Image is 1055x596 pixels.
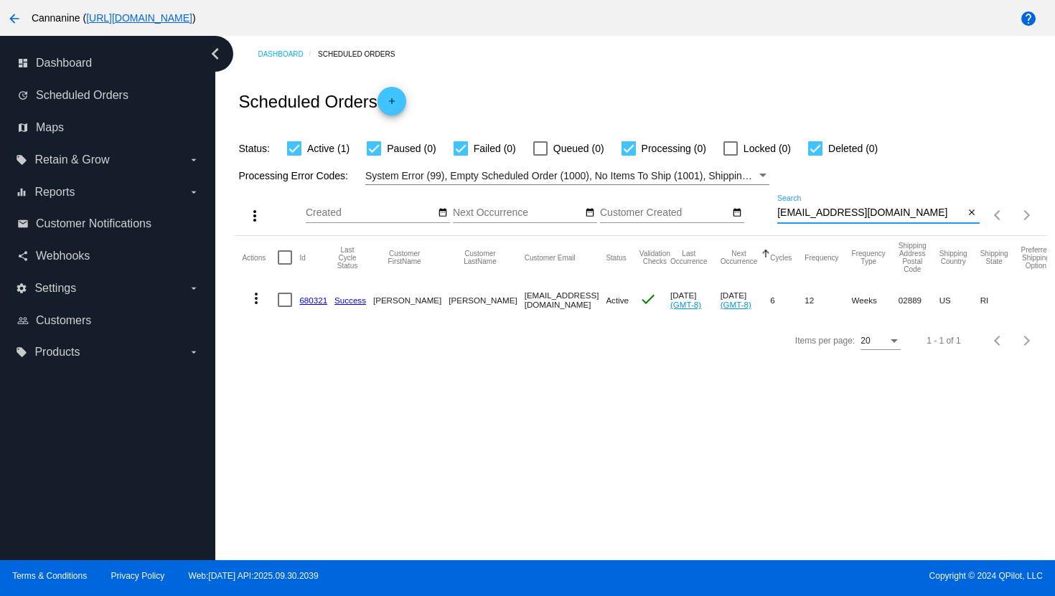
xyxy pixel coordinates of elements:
mat-icon: date_range [438,207,448,219]
mat-cell: 12 [805,279,851,321]
button: Change sorting for ShippingCountry [939,250,967,265]
a: Privacy Policy [111,571,165,581]
span: Customer Notifications [36,217,151,230]
button: Next page [1013,326,1041,355]
a: people_outline Customers [17,309,200,332]
button: Change sorting for Cycles [770,253,792,262]
mat-cell: [DATE] [721,279,771,321]
mat-icon: more_vert [248,290,265,307]
i: arrow_drop_down [188,154,200,166]
mat-header-cell: Actions [242,236,278,279]
span: Webhooks [36,250,90,262]
mat-cell: [PERSON_NAME] [449,279,524,321]
button: Change sorting for PreferredShippingOption [1021,246,1051,270]
i: local_offer [16,346,27,358]
span: Reports [34,186,75,199]
span: Retain & Grow [34,153,109,166]
mat-icon: help [1020,10,1037,27]
i: settings [16,283,27,294]
i: update [17,90,29,101]
a: Scheduled Orders [318,43,408,65]
button: Change sorting for Frequency [805,253,838,262]
input: Next Occurrence [453,207,582,219]
span: Paused (0) [387,140,436,157]
span: Maps [36,121,64,134]
mat-cell: 02889 [899,279,939,321]
mat-cell: Weeks [852,279,899,321]
div: Items per page: [795,336,855,346]
span: Status: [238,143,270,154]
span: Copyright © 2024 QPilot, LLC [540,571,1043,581]
i: equalizer [16,186,27,198]
i: arrow_drop_down [188,186,200,198]
button: Change sorting for LastOccurrenceUtc [670,250,708,265]
button: Change sorting for ShippingState [980,250,1008,265]
button: Change sorting for Id [299,253,305,262]
mat-icon: arrow_back [6,10,23,27]
button: Change sorting for ShippingPostcode [899,242,927,273]
i: arrow_drop_down [188,346,200,358]
button: Change sorting for LastProcessingCycleId [334,246,360,270]
span: Settings [34,282,76,295]
i: email [17,218,29,230]
a: dashboard Dashboard [17,52,200,75]
i: dashboard [17,57,29,69]
mat-icon: date_range [732,207,742,219]
mat-cell: 6 [770,279,805,321]
button: Previous page [984,201,1013,230]
a: Terms & Conditions [12,571,87,581]
mat-cell: [EMAIL_ADDRESS][DOMAIN_NAME] [525,279,606,321]
span: Failed (0) [474,140,516,157]
a: 680321 [299,295,327,305]
i: map [17,122,29,133]
a: map Maps [17,116,200,139]
mat-icon: check [639,290,657,308]
button: Change sorting for Status [606,253,626,262]
a: share Webhooks [17,245,200,268]
button: Change sorting for CustomerEmail [525,253,576,262]
mat-select: Filter by Processing Error Codes [365,167,769,185]
span: Active [606,295,629,305]
span: Processing (0) [642,140,706,157]
input: Customer Created [600,207,729,219]
button: Change sorting for NextOccurrenceUtc [721,250,758,265]
span: Locked (0) [744,140,791,157]
span: Deleted (0) [828,140,878,157]
a: (GMT-8) [721,300,751,309]
span: Customers [36,314,91,327]
span: 20 [861,336,870,346]
i: arrow_drop_down [188,283,200,294]
a: [URL][DOMAIN_NAME] [86,12,192,24]
input: Search [777,207,965,219]
mat-select: Items per page: [861,336,901,346]
a: (GMT-8) [670,300,701,309]
mat-icon: close [967,207,977,219]
mat-cell: RI [980,279,1021,321]
mat-icon: more_vert [246,207,263,224]
button: Next page [1013,201,1041,230]
a: Web:[DATE] API:2025.09.30.2039 [189,571,319,581]
i: local_offer [16,154,27,166]
a: Dashboard [258,43,318,65]
button: Change sorting for CustomerLastName [449,250,511,265]
div: 1 - 1 of 1 [927,336,960,346]
button: Change sorting for FrequencyType [852,250,886,265]
mat-cell: US [939,279,980,321]
mat-header-cell: Validation Checks [639,236,670,279]
input: Created [306,207,435,219]
span: Processing Error Codes: [238,170,348,181]
span: Scheduled Orders [36,89,128,102]
mat-cell: [DATE] [670,279,721,321]
button: Previous page [984,326,1013,355]
button: Change sorting for CustomerFirstName [373,250,436,265]
a: email Customer Notifications [17,212,200,235]
h2: Scheduled Orders [238,87,405,115]
button: Clear [965,206,980,221]
i: chevron_left [204,42,227,65]
span: Cannanine ( ) [32,12,196,24]
span: Dashboard [36,57,92,70]
span: Active (1) [307,140,350,157]
a: Success [334,295,366,305]
i: share [17,250,29,262]
i: people_outline [17,315,29,326]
